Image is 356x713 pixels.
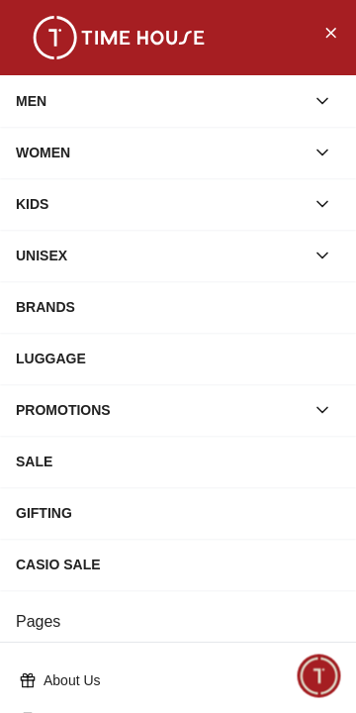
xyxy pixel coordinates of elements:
[16,135,305,170] div: WOMEN
[16,83,305,119] div: MEN
[16,495,340,531] div: GIFTING
[16,444,340,479] div: SALE
[20,16,218,59] img: ...
[314,16,346,48] button: Close Menu
[16,547,340,582] div: CASIO SALE
[298,655,341,698] div: Chat Widget
[16,238,305,273] div: UNISEX
[16,341,340,376] div: LUGGAGE
[16,392,305,428] div: PROMOTIONS
[16,186,305,222] div: KIDS
[44,670,328,690] p: About Us
[16,289,340,325] div: BRANDS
